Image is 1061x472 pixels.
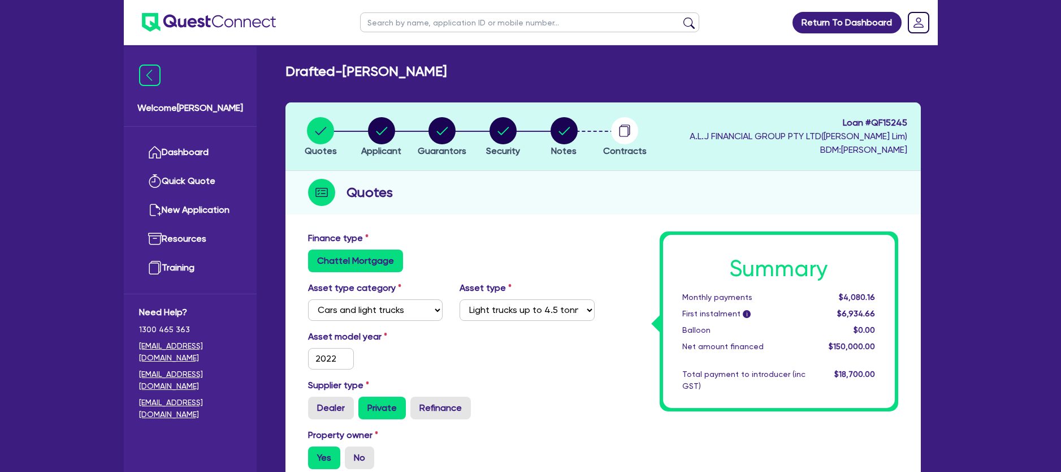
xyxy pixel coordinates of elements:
[551,145,577,156] span: Notes
[285,63,447,80] h2: Drafted - [PERSON_NAME]
[148,261,162,274] img: training
[139,397,241,420] a: [EMAIL_ADDRESS][DOMAIN_NAME]
[304,117,337,158] button: Quotes
[347,182,393,203] h2: Quotes
[690,131,907,141] span: A.L.J FINANCIAL GROUP PTY LTD ( [PERSON_NAME] Lim )
[486,117,521,158] button: Security
[305,145,337,156] span: Quotes
[361,117,402,158] button: Applicant
[550,117,578,158] button: Notes
[486,145,520,156] span: Security
[460,281,512,295] label: Asset type
[139,306,241,319] span: Need Help?
[300,330,452,344] label: Asset model year
[743,310,751,318] span: i
[792,12,902,33] a: Return To Dashboard
[139,225,241,254] a: Resources
[308,281,401,295] label: Asset type category
[139,65,161,86] img: icon-menu-close
[139,368,241,392] a: [EMAIL_ADDRESS][DOMAIN_NAME]
[308,447,340,469] label: Yes
[148,174,162,188] img: quick-quote
[418,145,466,156] span: Guarantors
[308,428,378,442] label: Property owner
[308,250,403,272] label: Chattel Mortgage
[139,324,241,336] span: 1300 465 363
[829,342,875,351] span: $150,000.00
[834,370,875,379] span: $18,700.00
[308,231,369,245] label: Finance type
[137,101,243,115] span: Welcome [PERSON_NAME]
[142,13,276,32] img: quest-connect-logo-blue
[139,138,241,167] a: Dashboard
[148,203,162,217] img: new-application
[358,397,406,419] label: Private
[690,143,907,157] span: BDM: [PERSON_NAME]
[139,254,241,282] a: Training
[674,341,814,353] div: Net amount financed
[139,196,241,225] a: New Application
[854,325,875,334] span: $0.00
[674,291,814,303] div: Monthly payments
[361,145,401,156] span: Applicant
[674,308,814,320] div: First instalment
[308,379,369,392] label: Supplier type
[839,293,875,302] span: $4,080.16
[345,447,374,469] label: No
[410,397,471,419] label: Refinance
[308,397,354,419] label: Dealer
[603,117,647,158] button: Contracts
[674,368,814,392] div: Total payment to introducer (inc GST)
[139,340,241,364] a: [EMAIL_ADDRESS][DOMAIN_NAME]
[417,117,467,158] button: Guarantors
[837,309,875,318] span: $6,934.66
[139,167,241,196] a: Quick Quote
[682,255,876,282] h1: Summary
[360,12,699,32] input: Search by name, application ID or mobile number...
[690,116,907,130] span: Loan # QF15245
[148,232,162,246] img: resources
[904,8,933,37] a: Dropdown toggle
[308,179,335,206] img: step-icon
[603,145,647,156] span: Contracts
[674,324,814,336] div: Balloon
